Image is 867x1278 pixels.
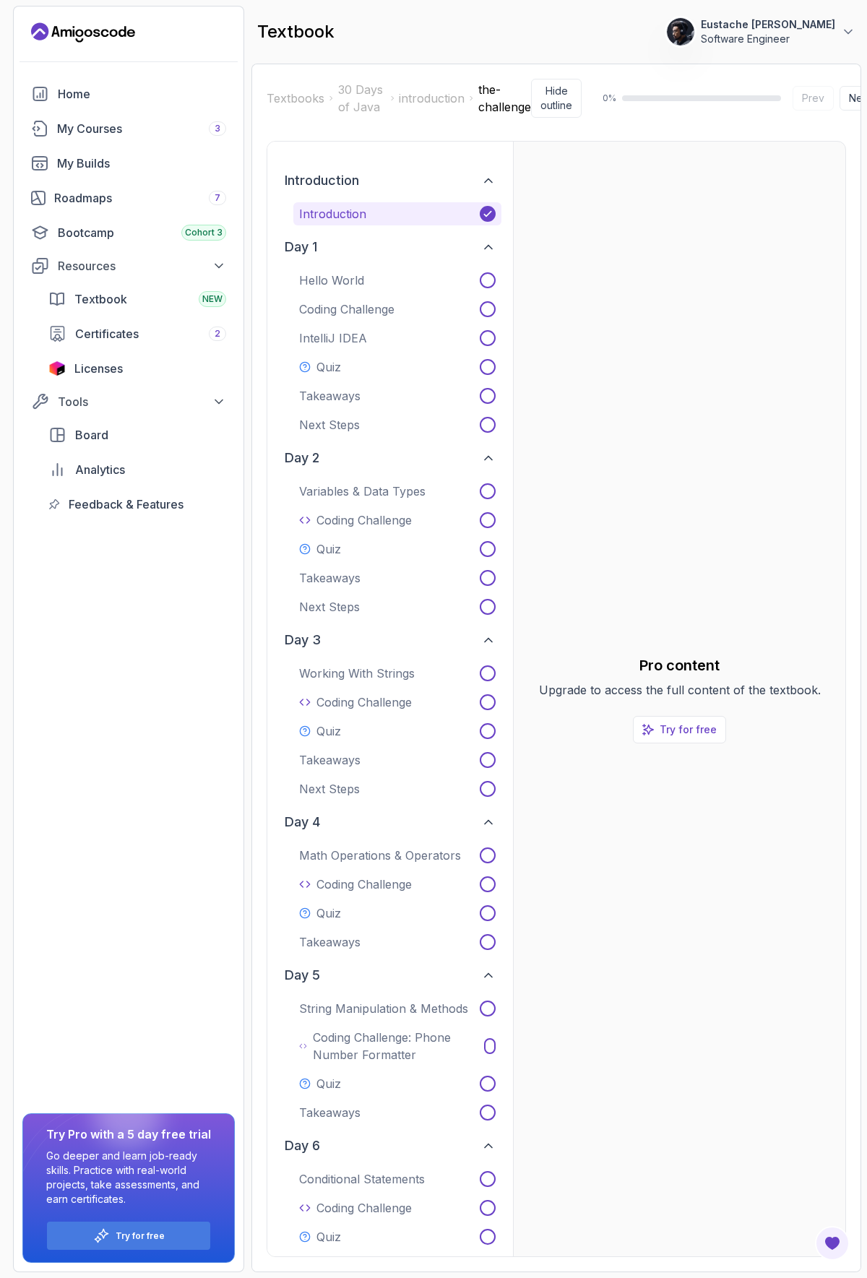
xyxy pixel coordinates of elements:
h2: textbook [257,20,335,43]
button: Resources [22,253,235,279]
p: Coding Challenge: Phone Number Formatter [313,1029,478,1063]
span: 0 % [593,92,616,104]
div: My Courses [57,120,226,137]
p: Next Steps [299,416,360,433]
p: Coding Challenge [316,511,412,529]
p: Takeaways [299,569,361,587]
a: certificates [40,319,235,348]
h2: day 4 [285,812,320,832]
button: Quiz [293,720,501,743]
button: Working with Strings [293,662,501,685]
button: Tools [22,389,235,415]
p: Next Steps [299,780,360,798]
a: builds [22,149,235,178]
a: board [40,420,235,449]
a: licenses [40,354,235,383]
p: Introduction [299,205,366,223]
a: 30 Days of Java [338,81,386,116]
p: Working with Strings [299,665,415,682]
button: Quiz [293,537,501,561]
span: Board [75,426,108,444]
button: Try for free [46,1221,211,1251]
a: home [22,79,235,108]
a: Try for free [633,716,726,743]
a: courses [22,114,235,143]
a: roadmaps [22,184,235,212]
button: String Manipulation & Methods [293,997,501,1020]
p: Software Engineer [701,32,835,46]
button: Takeaways [293,384,501,407]
span: Licenses [74,360,123,377]
h2: Pro content [539,655,821,675]
p: Go deeper and learn job-ready skills. Practice with real-world projects, take assessments, and ea... [46,1149,211,1206]
button: Coding Challenge: Phone Number Formatter [293,1026,501,1066]
p: Takeaways [299,1104,361,1121]
button: Coding Challenge [293,298,501,321]
h2: day 5 [285,965,320,985]
button: Coding Challenge [293,1196,501,1219]
p: Variables & Data Types [299,483,426,500]
p: Try for free [116,1230,165,1242]
h2: day 1 [285,237,317,257]
p: Hello World [299,272,364,289]
button: day 5 [279,959,501,991]
div: progress [622,95,781,101]
h2: day 2 [285,448,319,468]
span: 2 [215,328,220,340]
h2: day 6 [285,1136,320,1156]
a: Landing page [31,21,135,44]
button: Math Operations & Operators [293,844,501,867]
button: Prev [793,86,834,111]
button: Next Steps [293,777,501,800]
div: My Builds [57,155,226,172]
span: NEW [202,293,223,305]
p: Upgrade to access the full content of the textbook. [539,681,821,699]
span: 3 [215,123,220,134]
a: introduction [399,90,465,107]
p: Takeaways [299,933,361,951]
button: Variables & Data Types [293,480,501,503]
h2: introduction [285,170,359,191]
button: Coding Challenge [293,509,501,532]
p: Next Steps [299,598,360,616]
button: Hello World [293,269,501,292]
div: Bootcamp [58,224,226,241]
p: Quiz [316,1075,341,1092]
p: Conditional Statements [299,1170,425,1188]
p: Coding Challenge [316,694,412,711]
p: IntelliJ IDEA [299,329,367,347]
div: Roadmaps [54,189,226,207]
span: Textbook [74,290,127,308]
a: textbook [40,285,235,314]
span: the-challenge [478,81,531,116]
span: 7 [215,192,220,204]
p: Quiz [316,1228,341,1245]
button: IntelliJ IDEA [293,327,501,350]
button: Introduction [293,202,501,225]
p: Takeaways [299,751,361,769]
span: Cohort 3 [185,227,223,238]
button: day 3 [279,624,501,656]
button: Collapse sidebar [531,79,582,118]
img: user profile image [667,18,694,46]
a: bootcamp [22,218,235,247]
button: Next Steps [293,595,501,618]
div: Home [58,85,226,103]
p: Quiz [316,722,341,740]
button: Next Steps [293,413,501,436]
a: analytics [40,455,235,484]
button: Takeaways [293,931,501,954]
span: Certificates [75,325,139,342]
p: Coding Challenge [316,876,412,893]
button: day 2 [279,442,501,474]
span: Feedback & Features [69,496,184,513]
p: Takeaways [299,387,361,405]
span: Analytics [75,461,125,478]
button: user profile imageEustache [PERSON_NAME]Software Engineer [666,17,855,46]
button: Quiz [293,1072,501,1095]
p: Eustache [PERSON_NAME] [701,17,835,32]
img: jetbrains icon [48,361,66,376]
p: Quiz [316,358,341,376]
button: Quiz [293,1225,501,1248]
div: Resources [58,257,226,275]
